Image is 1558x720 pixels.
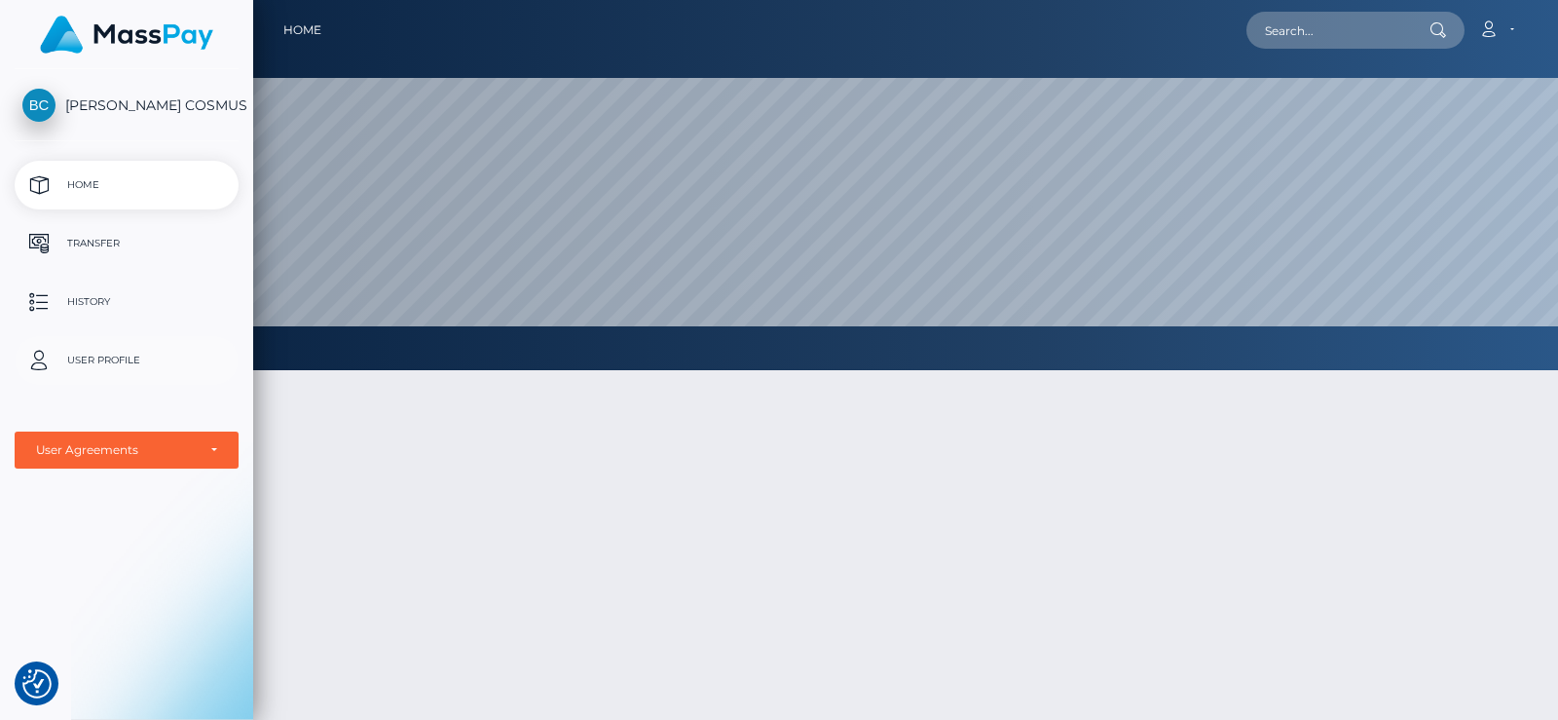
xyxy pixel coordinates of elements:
input: Search... [1246,12,1429,49]
button: Consent Preferences [22,669,52,699]
a: Home [15,161,239,209]
button: User Agreements [15,432,239,469]
p: Transfer [22,229,231,258]
img: Revisit consent button [22,669,52,699]
p: User Profile [22,346,231,375]
div: User Agreements [36,442,196,458]
span: [PERSON_NAME] COSMUS [15,96,239,114]
p: Home [22,171,231,200]
a: Home [283,10,321,51]
img: MassPay [40,16,213,54]
p: History [22,287,231,317]
a: User Profile [15,336,239,385]
a: Transfer [15,219,239,268]
a: History [15,278,239,326]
